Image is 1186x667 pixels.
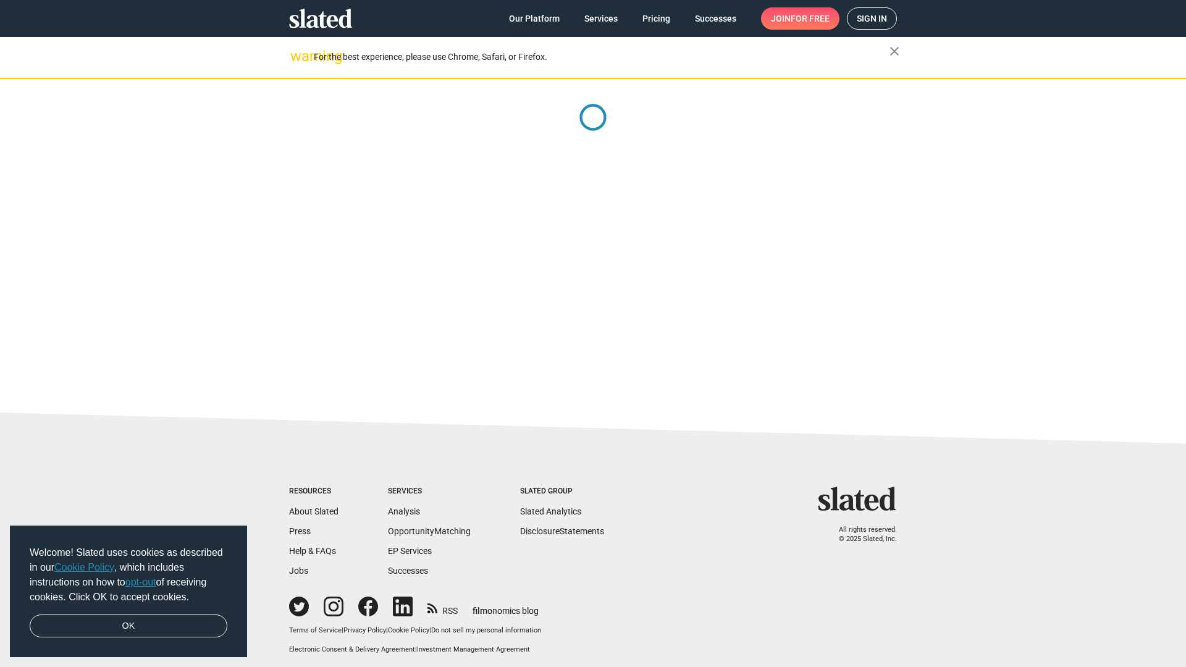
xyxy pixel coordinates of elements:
[685,7,746,30] a: Successes
[887,44,902,59] mat-icon: close
[520,506,581,516] a: Slated Analytics
[343,626,386,634] a: Privacy Policy
[857,8,887,29] span: Sign in
[695,7,736,30] span: Successes
[30,615,227,638] a: dismiss cookie message
[473,606,487,616] span: film
[289,526,311,536] a: Press
[388,487,471,497] div: Services
[289,506,339,516] a: About Slated
[826,526,897,543] p: All rights reserved. © 2025 Slated, Inc.
[791,7,830,30] span: for free
[342,626,343,634] span: |
[289,566,308,576] a: Jobs
[388,566,428,576] a: Successes
[415,645,417,653] span: |
[388,506,420,516] a: Analysis
[388,546,432,556] a: EP Services
[388,626,429,634] a: Cookie Policy
[520,526,604,536] a: DisclosureStatements
[642,7,670,30] span: Pricing
[386,626,388,634] span: |
[54,562,114,573] a: Cookie Policy
[290,49,305,64] mat-icon: warning
[574,7,628,30] a: Services
[427,598,458,617] a: RSS
[125,577,156,587] a: opt-out
[417,645,530,653] a: Investment Management Agreement
[520,487,604,497] div: Slated Group
[429,626,431,634] span: |
[289,546,336,556] a: Help & FAQs
[584,7,618,30] span: Services
[633,7,680,30] a: Pricing
[289,487,339,497] div: Resources
[473,595,539,617] a: filmonomics blog
[30,545,227,605] span: Welcome! Slated uses cookies as described in our , which includes instructions on how to of recei...
[499,7,570,30] a: Our Platform
[509,7,560,30] span: Our Platform
[388,526,471,536] a: OpportunityMatching
[771,7,830,30] span: Join
[10,526,247,658] div: cookieconsent
[289,645,415,653] a: Electronic Consent & Delivery Agreement
[847,7,897,30] a: Sign in
[314,49,889,65] div: For the best experience, please use Chrome, Safari, or Firefox.
[431,626,541,636] button: Do not sell my personal information
[761,7,839,30] a: Joinfor free
[289,626,342,634] a: Terms of Service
